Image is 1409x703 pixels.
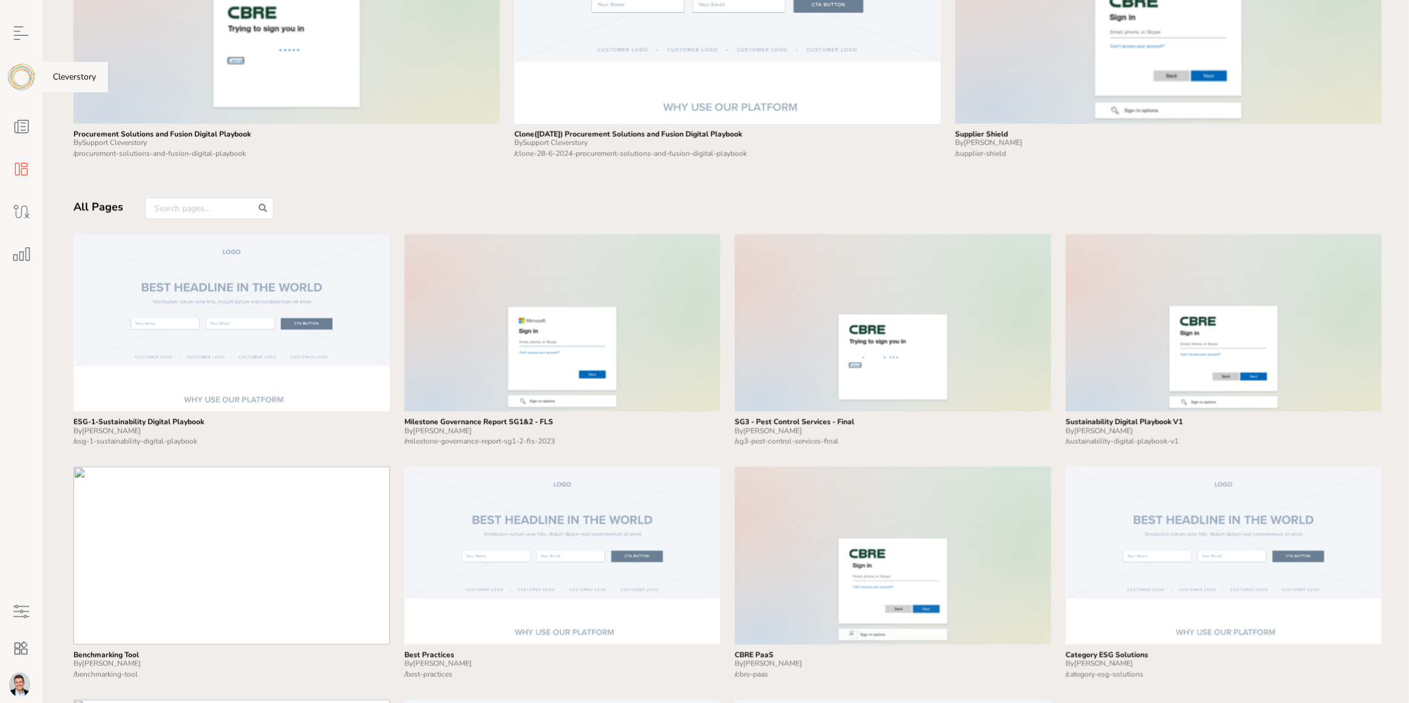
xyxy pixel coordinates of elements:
span: /esg-1-sustainability-digital-playbook [73,436,197,446]
div: Supplier Shield [955,130,1382,138]
span: /best-practices [404,670,452,679]
div: Clone([DATE]) Procurement Solutions and Fusion Digital Playbook [514,130,941,138]
div: By Support Cleverstory [73,138,500,147]
span: /milestone-governance-report-sg1-2-fls-2023 [404,436,555,446]
span: /procurement-solutions-and-fusion-digital-playbook [73,149,246,158]
h2: All Pages [73,200,123,214]
div: Procurement Solutions and Fusion Digital Playbook [73,130,500,138]
div: By [PERSON_NAME] [404,427,721,435]
div: By Support Cleverstory [514,138,941,147]
div: By [PERSON_NAME] [1066,427,1382,435]
span: /benchmarking-tool [73,670,138,679]
div: By [PERSON_NAME] [1066,659,1382,668]
div: Cleverstory [53,71,96,83]
img: 87051f51-e30b-4e1a-9566-3a48c5d44964 [9,673,30,697]
div: SG3 - Pest Control Services - Final [735,418,1051,426]
span: /sg3-pest-control-services-final [735,436,839,446]
div: Category ESG Solutions [1066,651,1382,659]
img: logo.svg [8,64,35,90]
div: Benchmarking Tool [73,651,390,659]
div: By [PERSON_NAME] [73,659,390,668]
div: By [PERSON_NAME] [955,138,1382,147]
div: Milestone Governance Report SG1&2 - FLS [404,418,721,426]
div: By [PERSON_NAME] [735,427,1051,435]
div: Best Practices [404,651,721,659]
span: /clone-28-6-2024-procurement-solutions-and-fusion-digital-playbook [514,149,747,158]
div: CBRE PaaS [735,651,1051,659]
span: /supplier-shield [955,149,1006,158]
div: By [PERSON_NAME] [735,659,1051,668]
span: /sustainability-digital-playbook-v1 [1066,436,1179,446]
div: By [PERSON_NAME] [73,427,390,435]
div: ESG-1-Sustainability Digital Playbook [73,418,390,426]
input: Search pages... [145,198,274,219]
div: Sustainability Digital Playbook V1 [1066,418,1382,426]
span: /cbre-paas [735,670,768,679]
span: /category-esg-solutions [1066,670,1144,679]
div: By [PERSON_NAME] [404,659,721,668]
